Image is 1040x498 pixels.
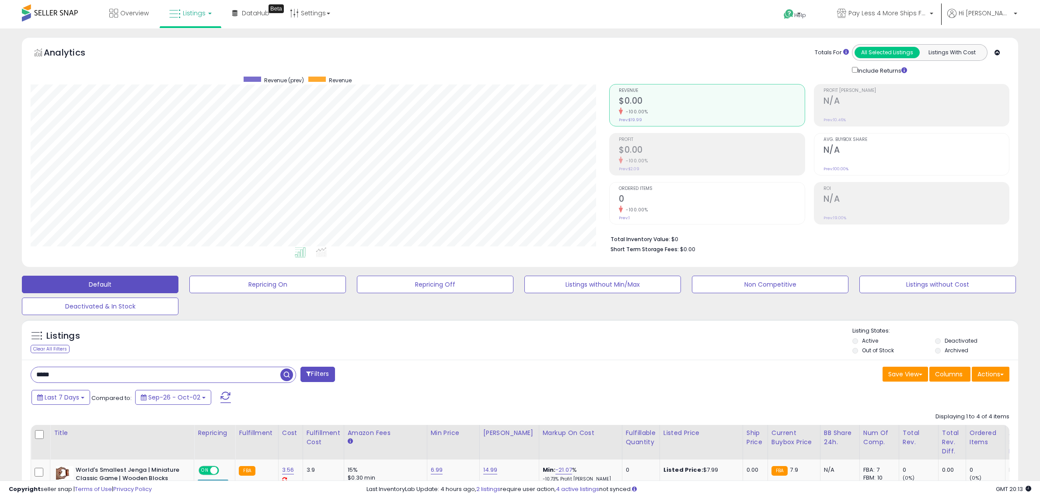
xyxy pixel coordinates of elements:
[543,476,615,482] p: -10.73% Profit [PERSON_NAME]
[929,367,970,382] button: Columns
[663,428,739,438] div: Listed Price
[771,466,788,476] small: FBA
[543,466,615,482] div: %
[431,428,476,438] div: Min Price
[555,466,572,474] a: -21.07
[31,345,70,353] div: Clear All Filters
[623,109,648,115] small: -100.00%
[307,428,340,447] div: Fulfillment Cost
[824,166,848,172] small: Prev: 100.00%
[919,47,984,58] button: Listings With Cost
[22,276,178,293] button: Default
[945,347,968,354] label: Archived
[970,474,982,481] small: (0%)
[848,9,927,18] span: Pay Less 4 More Ships Fast
[935,370,963,379] span: Columns
[619,88,805,93] span: Revenue
[611,233,1003,244] li: $0
[1009,466,1038,474] div: N/A
[348,466,420,474] div: 15%
[845,65,918,75] div: Include Returns
[524,276,681,293] button: Listings without Min/Max
[329,77,352,84] span: Revenue
[9,485,41,493] strong: Copyright
[996,485,1031,493] span: 2025-10-10 20:13 GMT
[431,466,443,474] a: 6.99
[46,330,80,342] h5: Listings
[300,367,335,382] button: Filters
[348,474,420,482] div: $0.30 min
[539,425,622,459] th: The percentage added to the cost of goods (COGS) that forms the calculator for Min & Max prices.
[815,49,849,57] div: Totals For
[198,428,231,438] div: Repricing
[366,485,1031,494] div: Last InventoryLab Update: 4 hours ago, require user action, not synced.
[543,466,556,474] b: Min:
[199,467,210,474] span: ON
[747,428,764,447] div: Ship Price
[771,428,817,447] div: Current Buybox Price
[824,145,1009,157] h2: N/A
[619,166,639,172] small: Prev: $2.09
[611,245,679,253] b: Short Term Storage Fees:
[619,137,805,142] span: Profit
[348,438,353,445] small: Amazon Fees.
[611,235,670,243] b: Total Inventory Value:
[824,186,1009,191] span: ROI
[692,276,848,293] button: Non Competitive
[264,77,304,84] span: Revenue (prev)
[22,298,178,315] button: Deactivated & In Stock
[44,46,102,61] h5: Analytics
[824,466,853,474] div: N/A
[348,428,423,438] div: Amazon Fees
[120,9,149,18] span: Overview
[31,390,90,405] button: Last 7 Days
[903,474,915,481] small: (0%)
[45,393,79,402] span: Last 7 Days
[476,485,500,493] a: 2 listings
[483,428,535,438] div: [PERSON_NAME]
[959,9,1011,18] span: Hi [PERSON_NAME]
[903,428,935,447] div: Total Rev.
[824,428,856,447] div: BB Share 24h.
[113,485,152,493] a: Privacy Policy
[942,466,959,474] div: 0.00
[75,485,112,493] a: Terms of Use
[862,337,878,344] label: Active
[56,466,73,480] img: 31nevgyZtoL._SL40_.jpg
[945,337,977,344] label: Deactivated
[790,466,798,474] span: 7.9
[824,96,1009,108] h2: N/A
[91,394,132,402] span: Compared to:
[947,9,1017,28] a: Hi [PERSON_NAME]
[824,194,1009,206] h2: N/A
[863,474,892,482] div: FBM: 10
[239,428,274,438] div: Fulfillment
[357,276,513,293] button: Repricing Off
[862,347,894,354] label: Out of Stock
[680,245,695,253] span: $0.00
[824,137,1009,142] span: Avg. Buybox Share
[9,485,152,494] div: seller snap | |
[824,215,846,221] small: Prev: 19.00%
[863,466,892,474] div: FBA: 7
[135,390,211,405] button: Sep-26 - Oct-02
[307,466,337,474] div: 3.9
[942,428,962,456] div: Total Rev. Diff.
[623,158,648,164] small: -100.00%
[543,428,618,438] div: Markup on Cost
[883,367,928,382] button: Save View
[859,276,1016,293] button: Listings without Cost
[619,117,642,123] small: Prev: $19.99
[783,9,794,20] i: Get Help
[54,428,190,438] div: Title
[623,207,648,213] small: -100.00%
[619,215,630,221] small: Prev: 1
[626,466,653,474] div: 0
[824,88,1009,93] span: Profit [PERSON_NAME]
[148,393,200,402] span: Sep-26 - Oct-02
[619,145,805,157] h2: $0.00
[970,428,1002,447] div: Ordered Items
[777,2,823,28] a: Help
[282,428,299,438] div: Cost
[626,428,656,447] div: Fulfillable Quantity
